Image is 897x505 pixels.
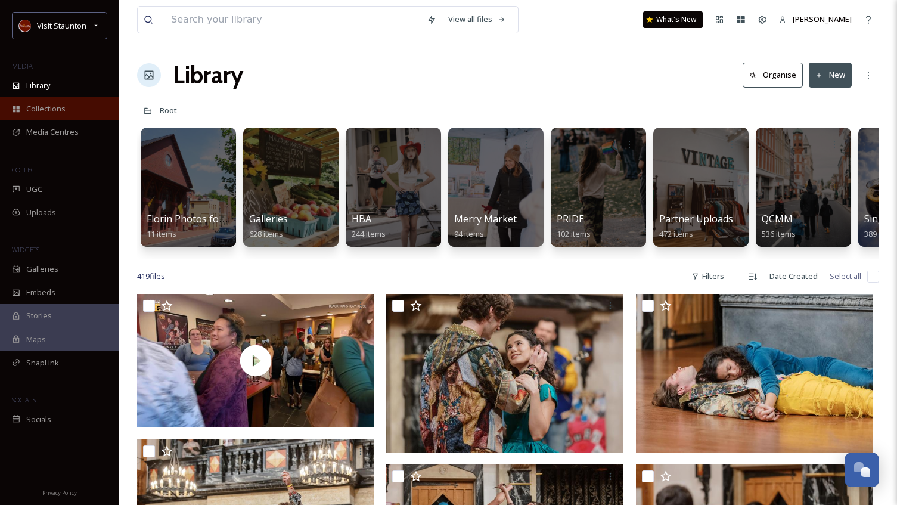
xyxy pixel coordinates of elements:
span: [PERSON_NAME] [793,14,852,24]
span: 244 items [352,228,386,239]
a: Library [173,57,243,93]
div: Date Created [763,265,824,288]
span: Library [26,80,50,91]
span: COLLECT [12,165,38,174]
img: images.png [19,20,31,32]
span: Stories [26,310,52,321]
span: 536 items [762,228,796,239]
button: Open Chat [845,453,879,487]
button: Organise [743,63,803,87]
span: 628 items [249,228,283,239]
a: [PERSON_NAME] [773,8,858,31]
a: Partner Uploads472 items [659,213,733,239]
span: 419 file s [137,271,165,282]
a: View all files [442,8,512,31]
a: Privacy Policy [42,485,77,499]
a: Florin Photos for Staunton CVB usage11 items [147,213,318,239]
span: PRIDE [557,212,584,225]
span: Root [160,105,177,116]
span: WIDGETS [12,245,39,254]
img: RJASC2025_Selects-12-Photographer%20-%20Lindsey%20Walter.jpg [386,294,623,453]
span: SOCIALS [12,395,36,404]
span: Maps [26,334,46,345]
a: Root [160,103,177,117]
img: RJASC2025_Selects-35-Photographer%20-%20Lindsey%20Walter.jpg [636,294,873,453]
span: Visit Staunton [37,20,86,31]
span: Partner Uploads [659,212,733,225]
span: Galleries [26,264,58,275]
span: Uploads [26,207,56,218]
span: Select all [830,271,861,282]
span: SnapLink [26,357,59,368]
a: HBA244 items [352,213,386,239]
a: Galleries628 items [249,213,288,239]
span: Merry Market [454,212,517,225]
img: thumbnail [137,294,374,427]
a: Organise [743,63,809,87]
input: Search your library [165,7,421,33]
span: 94 items [454,228,484,239]
span: Privacy Policy [42,489,77,497]
a: Merry Market94 items [454,213,517,239]
a: PRIDE102 items [557,213,591,239]
span: Galleries [249,212,288,225]
span: HBA [352,212,371,225]
span: UGC [26,184,42,195]
span: Embeds [26,287,55,298]
a: What's New [643,11,703,28]
button: New [809,63,852,87]
span: 472 items [659,228,693,239]
a: QCMM536 items [762,213,796,239]
span: 102 items [557,228,591,239]
span: Socials [26,414,51,425]
span: Media Centres [26,126,79,138]
div: Filters [685,265,730,288]
span: 11 items [147,228,176,239]
span: Florin Photos for Staunton CVB usage [147,212,318,225]
span: QCMM [762,212,793,225]
span: MEDIA [12,61,33,70]
span: Collections [26,103,66,114]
